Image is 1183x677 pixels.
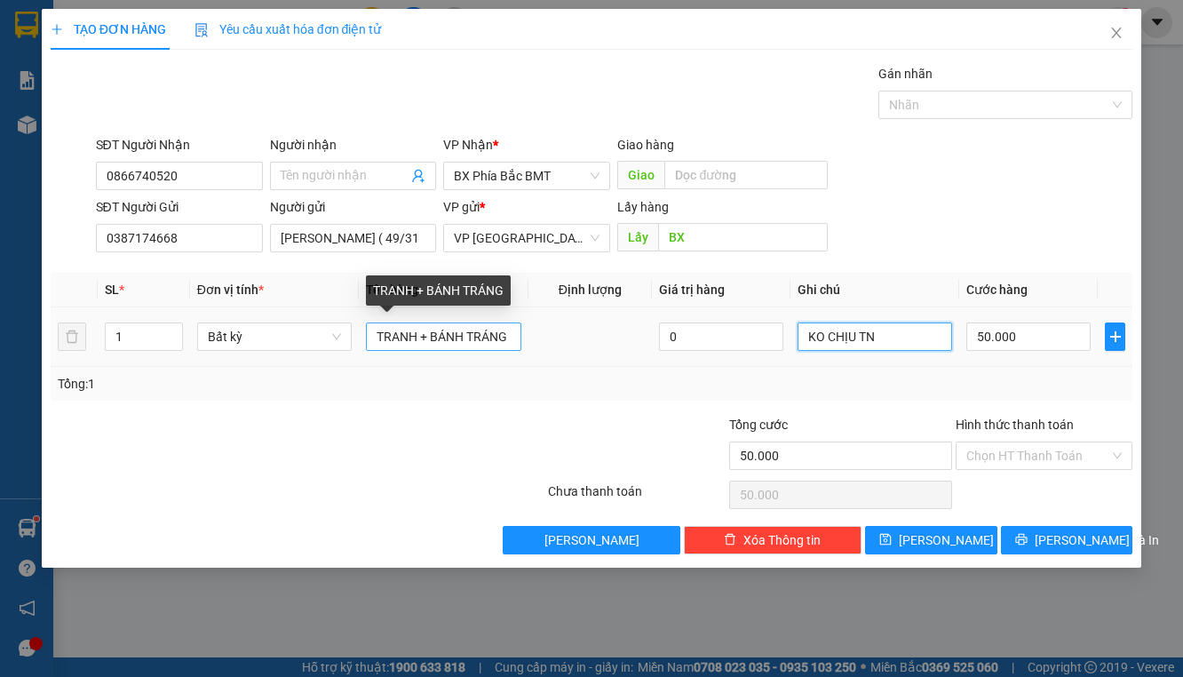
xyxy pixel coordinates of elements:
span: Giao [617,161,664,189]
input: Dọc đường [658,223,828,251]
span: Bất kỳ [208,323,342,350]
span: SL [105,283,119,297]
input: VD: Bàn, Ghế [366,323,521,351]
span: Giao hàng [617,138,674,152]
div: Người nhận [270,135,437,155]
span: [PERSON_NAME] [899,530,994,550]
span: Yêu cầu xuất hóa đơn điện tử [195,22,382,36]
div: SĐT Người Gửi [96,197,263,217]
div: TRANH + BÁNH TRÁNG [366,275,511,306]
span: TẠO ĐƠN HÀNG [51,22,166,36]
button: [PERSON_NAME] [503,526,680,554]
button: delete [58,323,86,351]
img: icon [195,23,209,37]
span: Cước hàng [966,283,1028,297]
span: Định lượng [559,283,622,297]
div: SĐT Người Nhận [96,135,263,155]
span: VP Nhận [443,138,493,152]
div: Tổng: 1 [58,374,458,394]
th: Ghi chú [790,273,960,307]
button: save[PERSON_NAME] [865,526,997,554]
span: Đơn vị tính [197,283,264,297]
span: user-add [411,169,425,183]
span: Lấy [617,223,658,251]
button: plus [1105,323,1125,351]
span: save [879,533,892,547]
input: Ghi Chú [798,323,953,351]
span: Xóa Thông tin [743,530,821,550]
span: printer [1015,533,1028,547]
span: [PERSON_NAME] [544,530,639,550]
span: BX Phía Bắc BMT [454,163,599,189]
div: VP gửi [443,197,610,217]
span: VP Đà Lạt [454,225,599,251]
span: Giá trị hàng [659,283,725,297]
label: Hình thức thanh toán [956,418,1074,432]
span: close [1109,26,1123,40]
button: printer[PERSON_NAME] và In [1001,526,1133,554]
div: Chưa thanh toán [546,482,727,513]
span: plus [51,23,63,36]
input: 0 [659,323,783,351]
button: Close [1092,9,1141,59]
span: Lấy hàng [617,200,669,214]
button: deleteXóa Thông tin [684,526,861,554]
span: delete [724,533,736,547]
span: Tổng cước [729,418,788,432]
label: Gán nhãn [878,67,933,81]
div: Người gửi [270,197,437,217]
span: plus [1106,330,1124,344]
input: Dọc đường [664,161,828,189]
span: [PERSON_NAME] và In [1035,530,1159,550]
